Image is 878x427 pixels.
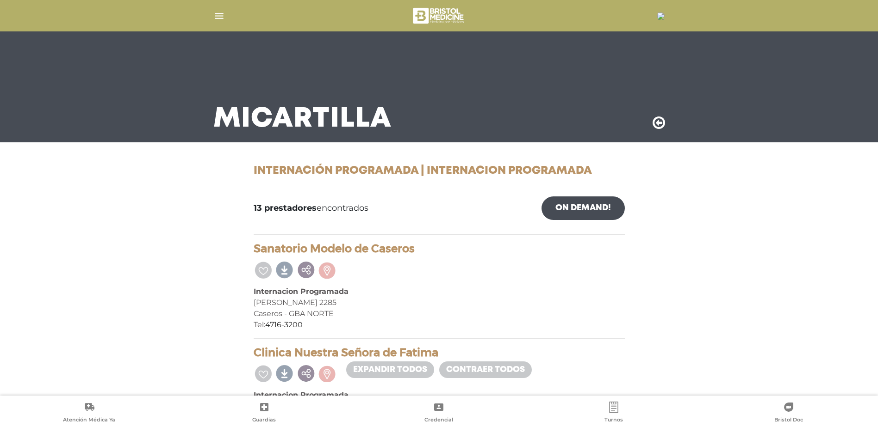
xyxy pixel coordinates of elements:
[213,107,392,131] h3: Mi Cartilla
[346,361,434,378] a: Expandir todos
[254,165,625,178] h1: Internación Programada | Internacion Programada
[254,297,625,308] div: [PERSON_NAME] 2285
[411,5,467,27] img: bristol-medicine-blanco.png
[254,203,317,213] b: 13 prestadores
[254,242,625,256] h4: Sanatorio Modelo de Caseros
[254,202,368,214] span: encontrados
[439,361,532,378] a: Contraer todos
[2,402,177,425] a: Atención Médica Ya
[254,346,625,360] h4: Clinica Nuestra Señora de Fatima
[604,416,623,425] span: Turnos
[254,390,349,399] b: Internacion Programada
[254,287,349,296] b: Internacion Programada
[701,402,876,425] a: Bristol Doc
[254,319,625,330] div: Tel:
[424,416,453,425] span: Credencial
[63,416,115,425] span: Atención Médica Ya
[254,308,625,319] div: Caseros - GBA NORTE
[177,402,352,425] a: Guardias
[542,196,625,220] a: On Demand!
[657,12,665,20] img: 30585
[252,416,276,425] span: Guardias
[265,320,303,329] a: 4716-3200
[352,402,527,425] a: Credencial
[774,416,803,425] span: Bristol Doc
[213,10,225,22] img: Cober_menu-lines-white.svg
[526,402,701,425] a: Turnos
